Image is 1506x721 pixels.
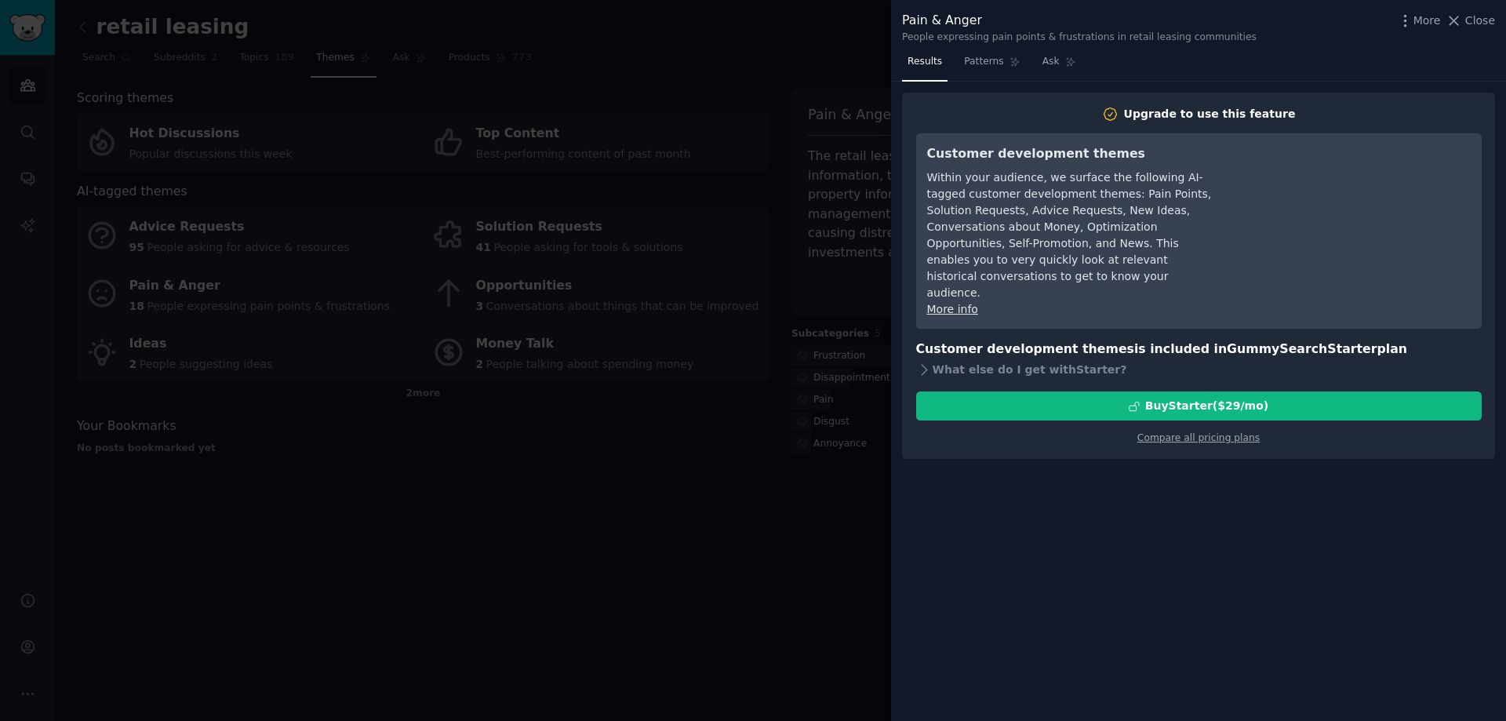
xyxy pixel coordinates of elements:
div: Pain & Anger [902,11,1257,31]
button: BuyStarter($29/mo) [916,391,1482,421]
a: More info [927,303,978,315]
span: GummySearch Starter [1227,341,1377,356]
span: Ask [1042,55,1060,69]
div: Upgrade to use this feature [1124,106,1296,122]
div: People expressing pain points & frustrations in retail leasing communities [902,31,1257,45]
h3: Customer development themes [927,144,1213,164]
a: Compare all pricing plans [1137,432,1260,443]
span: Patterns [964,55,1003,69]
h3: Customer development themes is included in plan [916,340,1482,359]
span: Results [908,55,942,69]
button: Close [1446,13,1495,29]
iframe: YouTube video player [1235,144,1471,262]
button: More [1397,13,1441,29]
a: Ask [1037,49,1082,82]
div: What else do I get with Starter ? [916,359,1482,381]
span: More [1413,13,1441,29]
div: Within your audience, we surface the following AI-tagged customer development themes: Pain Points... [927,169,1213,301]
span: Close [1465,13,1495,29]
div: Buy Starter ($ 29 /mo ) [1145,398,1268,414]
a: Results [902,49,948,82]
a: Patterns [959,49,1025,82]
